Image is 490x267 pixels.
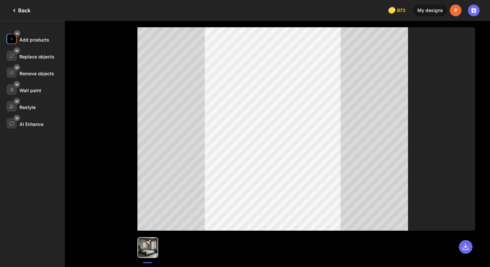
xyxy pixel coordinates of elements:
div: Add products [19,37,49,42]
div: My designs [413,5,447,16]
div: Wall paint [19,88,41,93]
div: Remove objects [19,71,54,76]
div: Replace objects [19,54,54,59]
div: Restyle [19,104,36,110]
span: 873 [397,8,407,13]
div: AI Enhance [19,121,43,127]
div: P [450,5,461,16]
div: Back [10,6,30,14]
